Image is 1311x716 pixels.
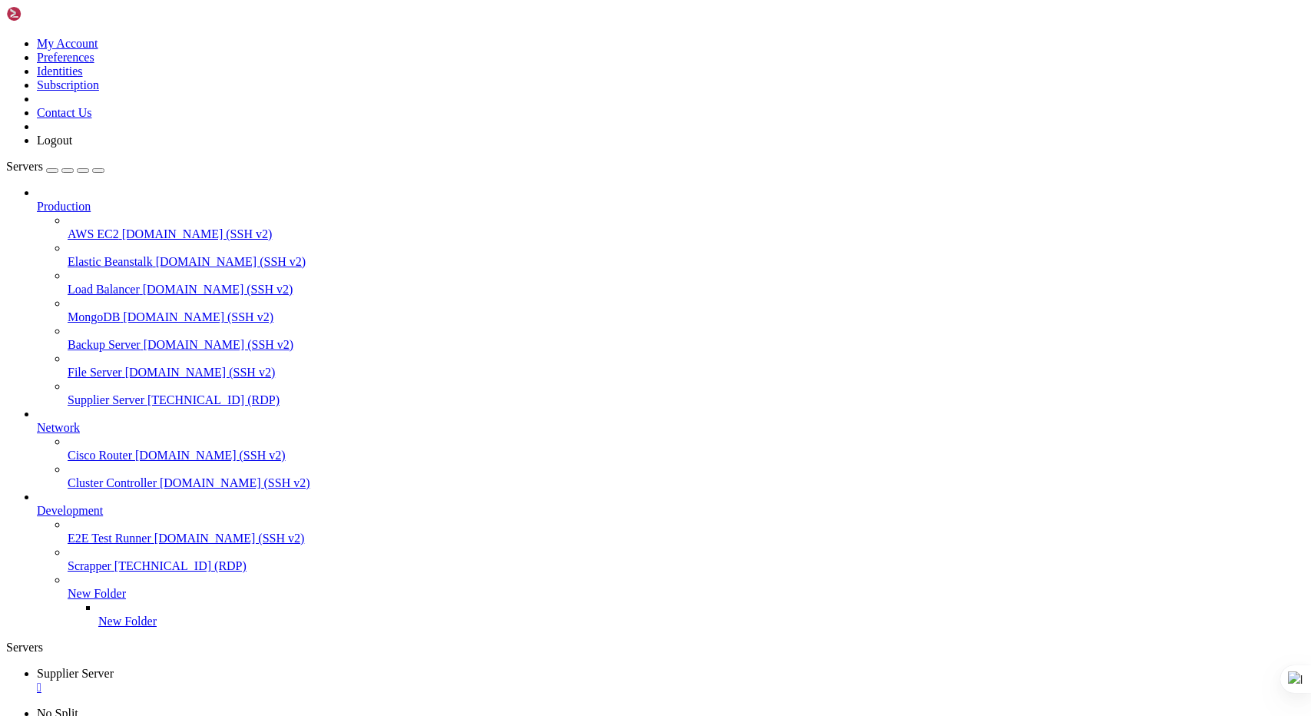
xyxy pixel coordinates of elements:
[135,449,286,462] span: [DOMAIN_NAME] (SSH v2)
[122,227,273,240] span: [DOMAIN_NAME] (SSH v2)
[114,559,247,572] span: [TECHNICAL_ID] (RDP)
[68,587,1305,601] a: New Folder
[144,338,294,351] span: [DOMAIN_NAME] (SSH v2)
[68,338,141,351] span: Backup Server
[68,227,119,240] span: AWS EC2
[68,559,1305,573] a: Scrapper [TECHNICAL_ID] (RDP)
[123,310,273,323] span: [DOMAIN_NAME] (SSH v2)
[68,324,1305,352] li: Backup Server [DOMAIN_NAME] (SSH v2)
[98,615,1305,628] a: New Folder
[68,283,140,296] span: Load Balancer
[37,421,1305,435] a: Network
[6,160,43,173] span: Servers
[6,6,94,22] img: Shellngn
[37,65,83,78] a: Identities
[143,283,293,296] span: [DOMAIN_NAME] (SSH v2)
[68,393,144,406] span: Supplier Server
[68,310,1305,324] a: MongoDB [DOMAIN_NAME] (SSH v2)
[37,134,72,147] a: Logout
[37,200,1305,214] a: Production
[68,227,1305,241] a: AWS EC2 [DOMAIN_NAME] (SSH v2)
[68,559,111,572] span: Scrapper
[37,106,92,119] a: Contact Us
[68,366,122,379] span: File Server
[68,214,1305,241] li: AWS EC2 [DOMAIN_NAME] (SSH v2)
[68,462,1305,490] li: Cluster Controller [DOMAIN_NAME] (SSH v2)
[6,641,1305,655] div: Servers
[68,380,1305,407] li: Supplier Server [TECHNICAL_ID] (RDP)
[68,449,132,462] span: Cisco Router
[37,407,1305,490] li: Network
[154,532,305,545] span: [DOMAIN_NAME] (SSH v2)
[37,186,1305,407] li: Production
[68,255,1305,269] a: Elastic Beanstalk [DOMAIN_NAME] (SSH v2)
[37,37,98,50] a: My Account
[68,297,1305,324] li: MongoDB [DOMAIN_NAME] (SSH v2)
[68,338,1305,352] a: Backup Server [DOMAIN_NAME] (SSH v2)
[160,476,310,489] span: [DOMAIN_NAME] (SSH v2)
[125,366,276,379] span: [DOMAIN_NAME] (SSH v2)
[37,421,80,434] span: Network
[68,532,151,545] span: E2E Test Runner
[68,476,157,489] span: Cluster Controller
[98,615,157,628] span: New Folder
[68,449,1305,462] a: Cisco Router [DOMAIN_NAME] (SSH v2)
[6,160,104,173] a: Servers
[68,269,1305,297] li: Load Balancer [DOMAIN_NAME] (SSH v2)
[37,681,1305,694] a: 
[68,283,1305,297] a: Load Balancer [DOMAIN_NAME] (SSH v2)
[68,573,1305,628] li: New Folder
[37,78,99,91] a: Subscription
[156,255,306,268] span: [DOMAIN_NAME] (SSH v2)
[68,241,1305,269] li: Elastic Beanstalk [DOMAIN_NAME] (SSH v2)
[37,504,1305,518] a: Development
[37,51,94,64] a: Preferences
[68,366,1305,380] a: File Server [DOMAIN_NAME] (SSH v2)
[68,545,1305,573] li: Scrapper [TECHNICAL_ID] (RDP)
[147,393,280,406] span: [TECHNICAL_ID] (RDP)
[68,435,1305,462] li: Cisco Router [DOMAIN_NAME] (SSH v2)
[37,667,1305,694] a: Supplier Server
[68,352,1305,380] li: File Server [DOMAIN_NAME] (SSH v2)
[68,518,1305,545] li: E2E Test Runner [DOMAIN_NAME] (SSH v2)
[68,255,153,268] span: Elastic Beanstalk
[68,476,1305,490] a: Cluster Controller [DOMAIN_NAME] (SSH v2)
[68,310,120,323] span: MongoDB
[98,601,1305,628] li: New Folder
[68,587,126,600] span: New Folder
[37,200,91,213] span: Production
[37,667,114,680] span: Supplier Server
[68,393,1305,407] a: Supplier Server [TECHNICAL_ID] (RDP)
[37,490,1305,628] li: Development
[68,532,1305,545] a: E2E Test Runner [DOMAIN_NAME] (SSH v2)
[37,504,103,517] span: Development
